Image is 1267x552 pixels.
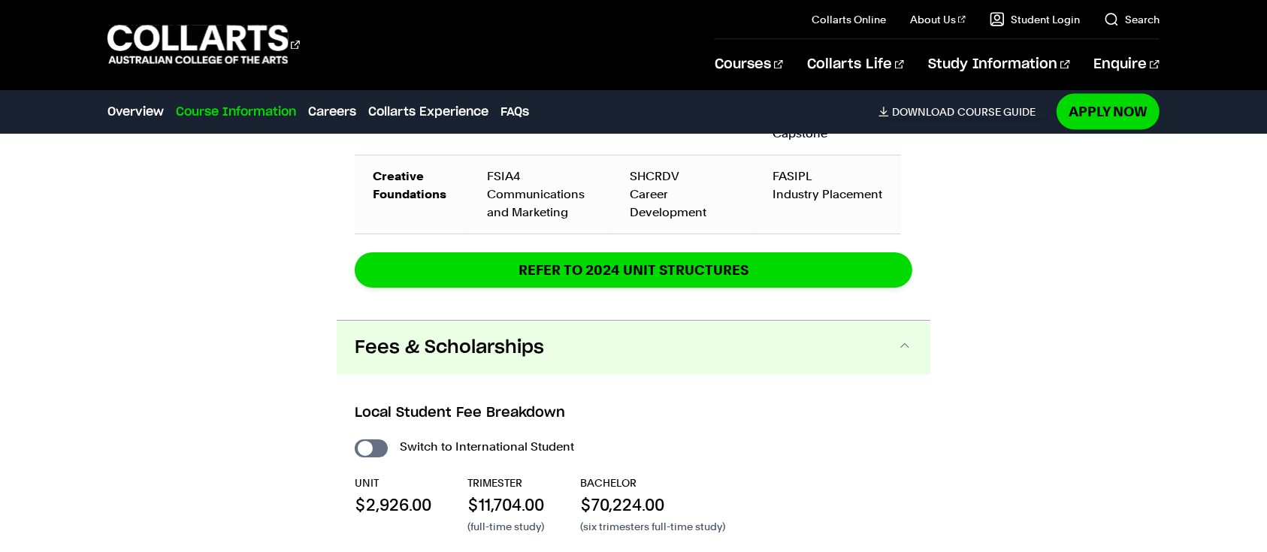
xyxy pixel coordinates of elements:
a: Careers [308,103,356,121]
span: Fees & Scholarships [355,336,544,360]
p: (six trimesters full-time study) [580,519,725,534]
label: Switch to International Student [400,436,574,457]
td: SHCRDV Career Development [612,155,754,234]
p: $70,224.00 [580,493,725,516]
a: About Us [910,12,966,27]
a: Course Information [176,103,296,121]
span: Download [892,105,954,119]
a: Student Login [990,12,1080,27]
a: Courses [715,40,783,89]
p: $11,704.00 [467,493,544,516]
a: Apply Now [1057,94,1160,129]
p: UNIT [355,475,431,490]
div: Go to homepage [107,23,300,66]
div: FASIPL Industry Placement [773,167,883,204]
p: $2,926.00 [355,493,431,516]
a: Enquire [1094,40,1160,89]
strong: Creative Foundations [373,169,446,201]
a: Search [1104,12,1160,27]
a: REFER TO 2024 unit structures [355,252,912,288]
a: FAQs [500,103,529,121]
button: Fees & Scholarships [337,321,930,375]
a: Collarts Experience [368,103,488,121]
a: Study Information [928,40,1069,89]
p: (full-time study) [467,519,544,534]
a: Collarts Life [807,40,904,89]
a: Overview [107,103,164,121]
a: DownloadCourse Guide [878,105,1048,119]
td: FSIA4 Communications and Marketing [469,155,612,234]
a: Collarts Online [812,12,886,27]
h3: Local Student Fee Breakdown [355,403,912,423]
p: TRIMESTER [467,475,544,490]
p: BACHELOR [580,475,725,490]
